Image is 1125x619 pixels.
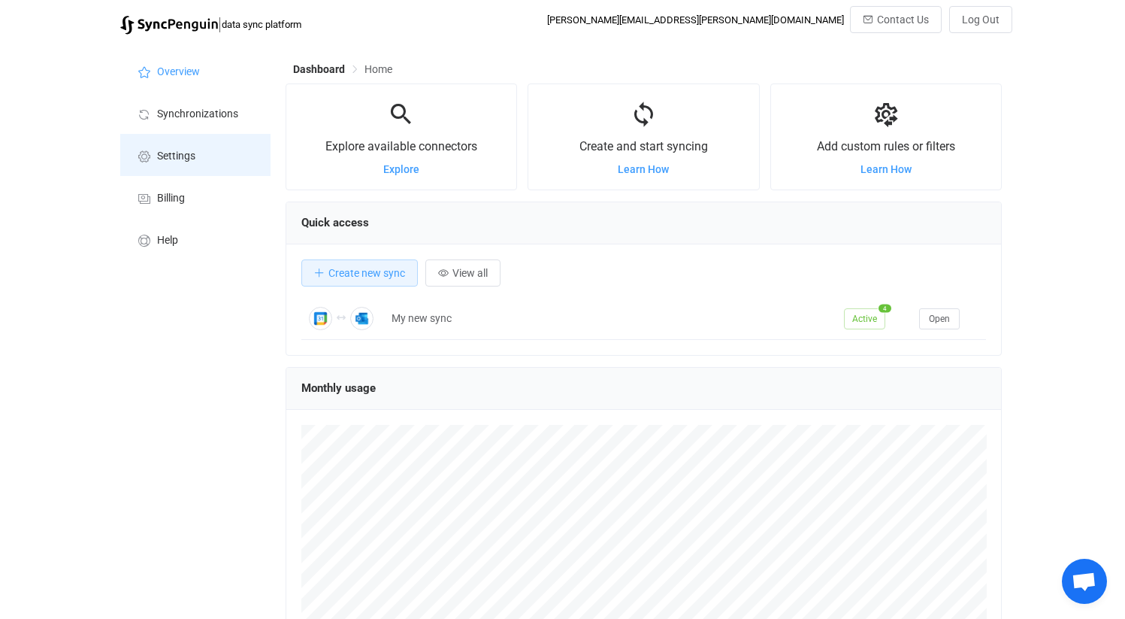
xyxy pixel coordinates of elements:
a: Open [919,312,960,324]
span: Explore available connectors [325,139,477,153]
span: Overview [157,66,200,78]
span: Active [844,308,885,329]
a: Overview [120,50,271,92]
a: Settings [120,134,271,176]
button: Create new sync [301,259,418,287]
a: |data sync platform [120,14,301,35]
span: Quick access [301,216,369,229]
span: Log Out [962,14,999,26]
span: Help [157,235,178,247]
span: Add custom rules or filters [817,139,955,153]
span: Home [364,63,392,75]
button: Open [919,308,960,329]
span: Settings [157,150,195,162]
a: Help [120,218,271,260]
img: Google Calendar Meetings [309,307,332,330]
span: Contact Us [877,14,929,26]
span: Create new sync [328,267,405,279]
span: Open [929,314,950,324]
a: Learn How [618,163,669,175]
span: 4 [879,304,891,312]
img: syncpenguin.svg [120,16,218,35]
span: data sync platform [222,19,301,30]
div: My new sync [384,310,836,327]
span: | [218,14,222,35]
span: View all [452,267,488,279]
span: Create and start syncing [579,139,708,153]
button: Log Out [949,6,1012,33]
button: View all [425,259,501,287]
a: Learn How [860,163,912,175]
a: Explore [383,163,419,175]
span: Billing [157,193,185,205]
span: Dashboard [293,63,345,75]
button: Contact Us [850,6,942,33]
img: Outlook Calendar Meetings [350,307,373,330]
span: Monthly usage [301,381,376,395]
a: Synchronizations [120,92,271,134]
a: Billing [120,176,271,218]
div: Breadcrumb [293,64,392,74]
span: Synchronizations [157,108,238,120]
div: [PERSON_NAME][EMAIL_ADDRESS][PERSON_NAME][DOMAIN_NAME] [547,14,844,26]
a: Open chat [1062,559,1107,604]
